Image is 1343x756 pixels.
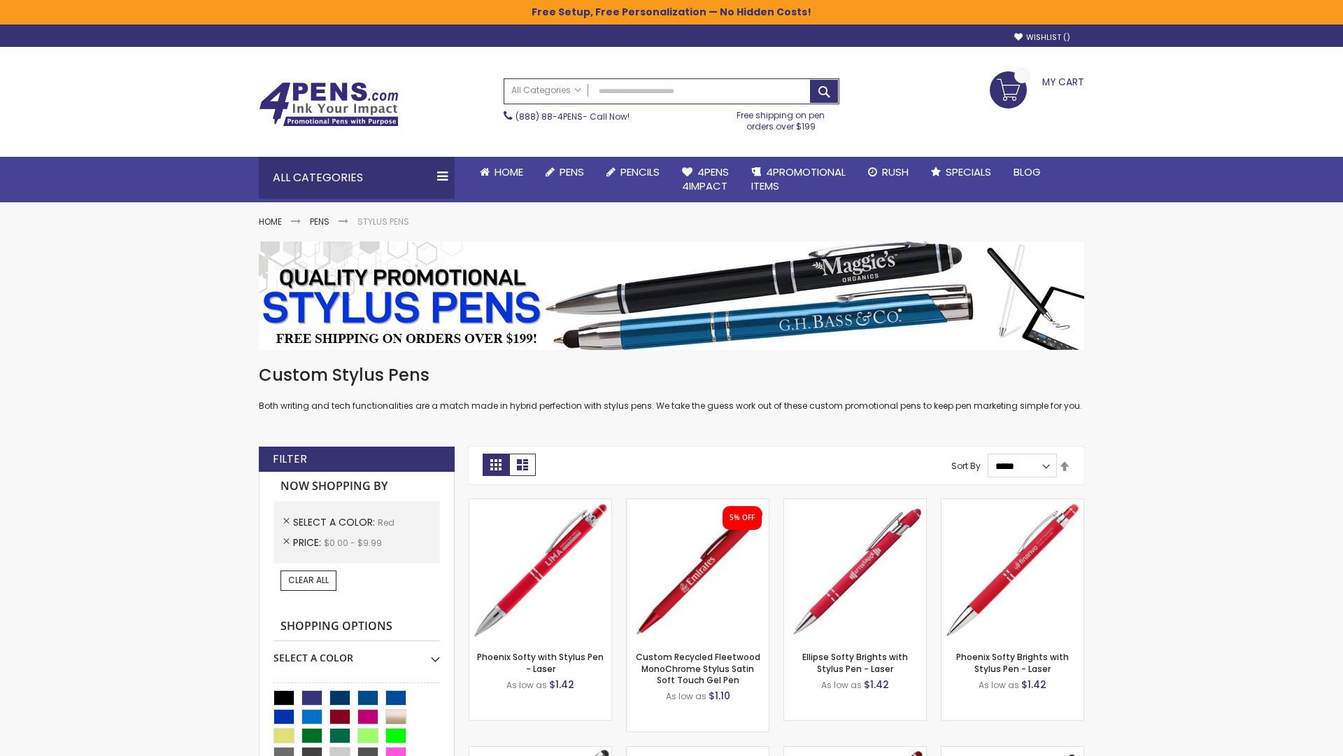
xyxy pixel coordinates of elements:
[259,82,399,127] img: 4Pens Custom Pens and Promotional Products
[506,679,547,691] span: As low as
[951,460,981,472] label: Sort By
[324,537,382,549] span: $0.00 - $9.99
[1021,678,1046,692] span: $1.42
[784,499,926,641] img: Ellipse Softy Brights with Stylus Pen - Laser-Red
[549,678,574,692] span: $1.42
[857,157,920,188] a: Rush
[516,111,583,122] a: (888) 88-4PENS
[709,689,730,703] span: $1.10
[259,241,1084,350] img: Stylus Pens
[636,651,760,685] a: Custom Recycled Fleetwood MonoChrome Stylus Satin Soft Touch Gel Pen
[1014,32,1070,43] a: Wishlist
[821,679,862,691] span: As low as
[560,164,584,179] span: Pens
[1002,157,1052,188] a: Blog
[534,157,595,188] a: Pens
[273,472,440,501] strong: Now Shopping by
[802,651,908,674] a: Ellipse Softy Brights with Stylus Pen - Laser
[273,612,440,642] strong: Shopping Options
[259,216,282,227] a: Home
[620,164,660,179] span: Pencils
[259,364,1084,412] div: Both writing and tech functionalities are a match made in hybrid perfection with stylus pens. We ...
[784,498,926,510] a: Ellipse Softy Brights with Stylus Pen - Laser-Red
[671,157,740,202] a: 4Pens4impact
[595,157,671,188] a: Pencils
[378,517,395,528] span: Red
[259,364,1084,386] h1: Custom Stylus Pens
[730,513,755,523] div: 5% OFF
[516,111,630,122] span: - Call Now!
[740,157,857,202] a: 4PROMOTIONALITEMS
[751,164,846,193] span: 4PROMOTIONAL ITEMS
[627,498,769,510] a: Custom Recycled Fleetwood MonoChrome Stylus Satin Soft Touch Gel Pen-Red
[941,498,1083,510] a: Phoenix Softy Brights with Stylus Pen - Laser-Red
[956,651,1069,674] a: Phoenix Softy Brights with Stylus Pen - Laser
[946,164,991,179] span: Specials
[627,499,769,641] img: Custom Recycled Fleetwood MonoChrome Stylus Satin Soft Touch Gel Pen-Red
[469,157,534,188] a: Home
[666,690,706,702] span: As low as
[920,157,1002,188] a: Specials
[483,454,509,476] strong: Grid
[495,164,523,179] span: Home
[280,570,336,590] a: Clear All
[469,499,611,641] img: Phoenix Softy with Stylus Pen - Laser-Red
[273,451,307,467] strong: Filter
[357,216,409,227] strong: Stylus Pens
[293,535,324,549] span: Price
[293,515,378,529] span: Select A Color
[504,79,588,102] a: All Categories
[288,574,329,586] span: Clear All
[511,85,581,96] span: All Categories
[273,641,440,665] div: Select A Color
[469,498,611,510] a: Phoenix Softy with Stylus Pen - Laser-Red
[682,164,729,193] span: 4Pens 4impact
[310,216,329,227] a: Pens
[1014,164,1041,179] span: Blog
[477,651,604,674] a: Phoenix Softy with Stylus Pen - Laser
[723,104,840,132] div: Free shipping on pen orders over $199
[882,164,909,179] span: Rush
[259,157,455,199] div: All Categories
[941,499,1083,641] img: Phoenix Softy Brights with Stylus Pen - Laser-Red
[979,679,1019,691] span: As low as
[864,678,889,692] span: $1.42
